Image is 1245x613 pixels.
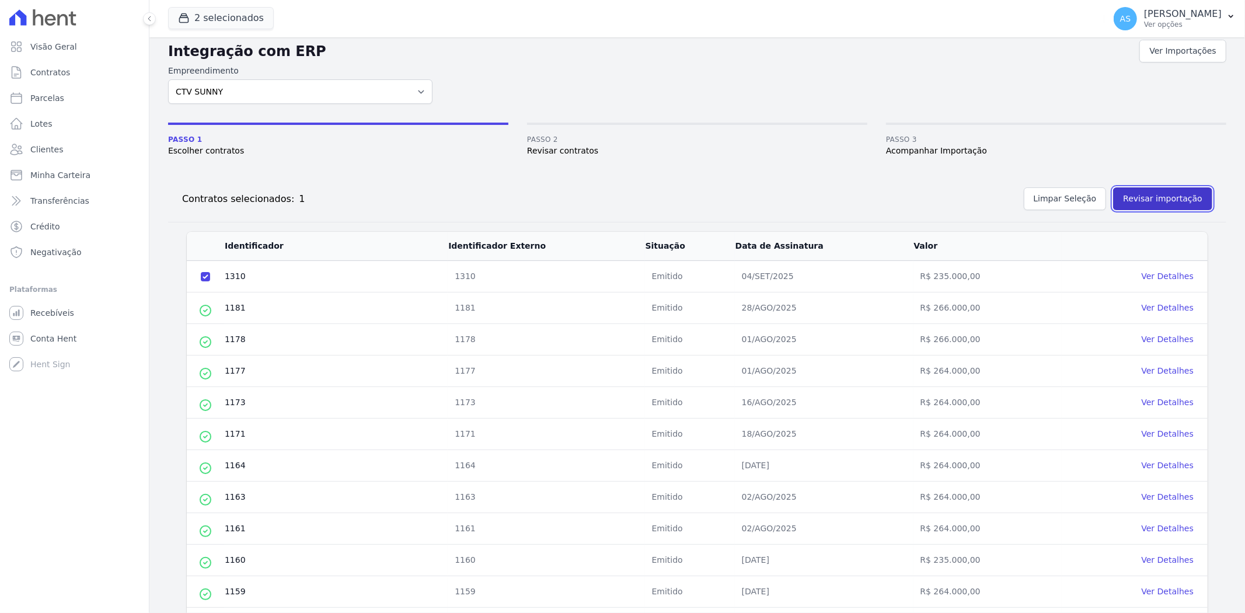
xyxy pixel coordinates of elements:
[913,450,1062,482] td: R$ 264.000,00
[224,419,448,450] td: 1171
[5,112,144,135] a: Lotes
[1142,303,1194,312] a: Ver Detalhes
[1024,187,1107,210] button: Limpar Seleção
[527,145,867,157] span: Revisar contratos
[448,545,644,576] td: 1160
[1139,40,1226,62] a: Ver Importações
[886,145,1226,157] span: Acompanhar Importação
[5,163,144,187] a: Minha Carteira
[1142,587,1194,596] a: Ver Detalhes
[168,134,508,145] span: Passo 1
[5,138,144,161] a: Clientes
[1142,461,1194,470] a: Ver Detalhes
[913,576,1062,608] td: R$ 264.000,00
[448,482,644,513] td: 1163
[645,261,735,292] td: Emitido
[5,241,144,264] a: Negativação
[5,327,144,350] a: Conta Hent
[448,232,644,261] th: Identificador Externo
[224,450,448,482] td: 1164
[448,387,644,419] td: 1173
[735,545,913,576] td: [DATE]
[448,356,644,387] td: 1177
[645,545,735,576] td: Emitido
[735,232,913,261] th: Data de Assinatura
[224,324,448,356] td: 1178
[645,576,735,608] td: Emitido
[735,324,913,356] td: 01/AGO/2025
[886,134,1226,145] span: Passo 3
[5,61,144,84] a: Contratos
[224,513,448,545] td: 1161
[448,261,644,292] td: 1310
[168,145,508,157] span: Escolher contratos
[913,513,1062,545] td: R$ 264.000,00
[5,86,144,110] a: Parcelas
[224,356,448,387] td: 1177
[9,283,140,297] div: Plataformas
[913,292,1062,324] td: R$ 266.000,00
[645,482,735,513] td: Emitido
[30,195,89,207] span: Transferências
[224,482,448,513] td: 1163
[645,419,735,450] td: Emitido
[645,356,735,387] td: Emitido
[913,261,1062,292] td: R$ 235.000,00
[913,419,1062,450] td: R$ 264.000,00
[168,7,274,29] button: 2 selecionados
[448,513,644,545] td: 1161
[1142,555,1194,565] a: Ver Detalhes
[224,387,448,419] td: 1173
[30,118,53,130] span: Lotes
[645,450,735,482] td: Emitido
[30,92,64,104] span: Parcelas
[30,246,82,258] span: Negativação
[913,387,1062,419] td: R$ 264.000,00
[735,419,913,450] td: 18/AGO/2025
[1142,398,1194,407] a: Ver Detalhes
[1142,335,1194,344] a: Ver Detalhes
[5,35,144,58] a: Visão Geral
[1142,429,1194,438] a: Ver Detalhes
[645,232,735,261] th: Situação
[735,513,913,545] td: 02/AGO/2025
[735,576,913,608] td: [DATE]
[168,65,433,77] label: Empreendimento
[168,123,1226,157] nav: Progress
[448,292,644,324] td: 1181
[645,513,735,545] td: Emitido
[5,215,144,238] a: Crédito
[30,67,70,78] span: Contratos
[448,576,644,608] td: 1159
[913,545,1062,576] td: R$ 235.000,00
[1142,366,1194,375] a: Ver Detalhes
[913,356,1062,387] td: R$ 264.000,00
[913,324,1062,356] td: R$ 266.000,00
[1142,524,1194,533] a: Ver Detalhes
[5,189,144,213] a: Transferências
[5,301,144,325] a: Recebíveis
[30,169,90,181] span: Minha Carteira
[735,356,913,387] td: 01/AGO/2025
[30,333,76,344] span: Conta Hent
[30,41,77,53] span: Visão Geral
[1144,8,1222,20] p: [PERSON_NAME]
[527,134,867,145] span: Passo 2
[735,261,913,292] td: 04/SET/2025
[1113,187,1212,210] button: Revisar importação
[735,450,913,482] td: [DATE]
[1144,20,1222,29] p: Ver opções
[224,261,448,292] td: 1310
[224,545,448,576] td: 1160
[448,419,644,450] td: 1171
[735,482,913,513] td: 02/AGO/2025
[645,324,735,356] td: Emitido
[1142,492,1194,501] a: Ver Detalhes
[645,292,735,324] td: Emitido
[645,387,735,419] td: Emitido
[30,144,63,155] span: Clientes
[1104,2,1245,35] button: AS [PERSON_NAME] Ver opções
[30,307,74,319] span: Recebíveis
[224,292,448,324] td: 1181
[448,450,644,482] td: 1164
